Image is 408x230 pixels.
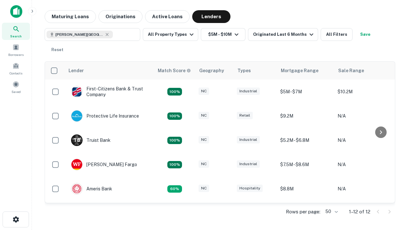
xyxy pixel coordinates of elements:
[277,104,334,128] td: $9.2M
[376,158,408,189] iframe: Chat Widget
[145,10,190,23] button: Active Loans
[334,104,392,128] td: N/A
[98,10,142,23] button: Originations
[286,208,320,216] p: Rows per page:
[323,207,339,216] div: 50
[201,28,245,41] button: $5M - $10M
[281,67,318,74] div: Mortgage Range
[192,10,230,23] button: Lenders
[2,60,30,77] a: Contacts
[199,67,224,74] div: Geography
[277,80,334,104] td: $5M - $7M
[237,160,260,168] div: Industrial
[47,43,68,56] button: Reset
[237,185,263,192] div: Hospitality
[199,88,209,95] div: NC
[334,62,392,80] th: Sale Range
[11,89,21,94] span: Saved
[2,41,30,58] a: Borrowers
[71,159,137,170] div: [PERSON_NAME] Fargo
[237,67,251,74] div: Types
[334,128,392,152] td: N/A
[158,67,190,74] h6: Match Score
[71,111,82,121] img: picture
[69,67,84,74] div: Lender
[71,110,139,122] div: Protective Life Insurance
[167,185,182,193] div: Matching Properties: 1, hasApolloMatch: undefined
[199,160,209,168] div: NC
[334,177,392,201] td: N/A
[74,137,80,144] p: T B
[154,62,195,80] th: Capitalize uses an advanced AI algorithm to match your search with the best lender. The match sco...
[199,112,209,119] div: NC
[10,71,22,76] span: Contacts
[45,10,96,23] button: Maturing Loans
[277,201,334,225] td: $9.2M
[158,67,191,74] div: Capitalize uses an advanced AI algorithm to match your search with the best lender. The match sco...
[195,62,234,80] th: Geography
[334,152,392,177] td: N/A
[71,86,82,97] img: picture
[2,23,30,40] a: Search
[167,88,182,96] div: Matching Properties: 2, hasApolloMatch: undefined
[277,177,334,201] td: $8.8M
[65,62,154,80] th: Lender
[237,88,260,95] div: Industrial
[199,185,209,192] div: NC
[321,28,353,41] button: All Filters
[167,137,182,144] div: Matching Properties: 3, hasApolloMatch: undefined
[253,31,315,38] div: Originated Last 6 Months
[10,5,22,18] img: capitalize-icon.png
[237,136,260,143] div: Industrial
[277,128,334,152] td: $5.2M - $6.8M
[334,80,392,104] td: $10.2M
[167,112,182,120] div: Matching Properties: 2, hasApolloMatch: undefined
[248,28,318,41] button: Originated Last 6 Months
[199,136,209,143] div: NC
[71,183,112,195] div: Ameris Bank
[10,34,22,39] span: Search
[71,159,82,170] img: picture
[71,86,148,97] div: First-citizens Bank & Trust Company
[237,112,253,119] div: Retail
[277,152,334,177] td: $7.5M - $8.6M
[234,62,277,80] th: Types
[167,161,182,169] div: Matching Properties: 2, hasApolloMatch: undefined
[277,62,334,80] th: Mortgage Range
[8,52,24,57] span: Borrowers
[71,183,82,194] img: picture
[334,201,392,225] td: N/A
[71,134,111,146] div: Truist Bank
[143,28,198,41] button: All Property Types
[55,32,103,37] span: [PERSON_NAME][GEOGRAPHIC_DATA], [GEOGRAPHIC_DATA]
[2,78,30,96] a: Saved
[355,28,375,41] button: Save your search to get updates of matches that match your search criteria.
[349,208,370,216] p: 1–12 of 12
[338,67,364,74] div: Sale Range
